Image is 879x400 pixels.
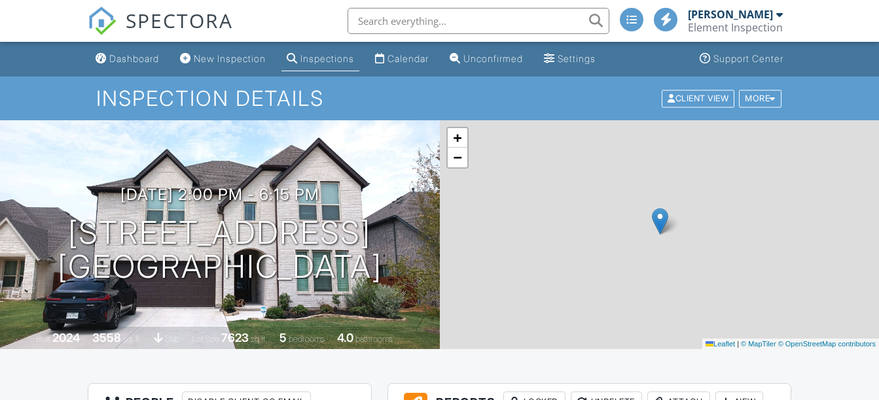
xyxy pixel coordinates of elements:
[739,90,781,107] div: More
[713,53,783,64] div: Support Center
[58,216,382,285] h1: [STREET_ADDRESS] [GEOGRAPHIC_DATA]
[175,47,271,71] a: New Inspection
[123,334,141,344] span: sq. ft.
[192,334,219,344] span: Lot Size
[448,148,467,167] a: Zoom out
[688,21,783,34] div: Element Inspection
[300,53,354,64] div: Inspections
[660,93,738,103] a: Client View
[96,87,783,110] h1: Inspection Details
[281,47,359,71] a: Inspections
[688,8,773,21] div: [PERSON_NAME]
[88,18,233,45] a: SPECTORA
[348,8,609,34] input: Search everything...
[737,340,739,348] span: |
[221,331,249,344] div: 7623
[88,7,117,35] img: The Best Home Inspection Software - Spectora
[126,7,233,34] span: SPECTORA
[778,340,876,348] a: © OpenStreetMap contributors
[90,47,164,71] a: Dashboard
[279,331,287,344] div: 5
[52,331,80,344] div: 2024
[453,129,461,146] span: +
[165,334,179,344] span: slab
[741,340,776,348] a: © MapTiler
[706,340,735,348] a: Leaflet
[652,208,668,235] img: Marker
[387,53,429,64] div: Calendar
[453,149,461,165] span: −
[444,47,528,71] a: Unconfirmed
[109,53,159,64] div: Dashboard
[337,331,353,344] div: 4.0
[463,53,523,64] div: Unconfirmed
[92,331,121,344] div: 3558
[539,47,601,71] a: Settings
[120,186,319,203] h3: [DATE] 2:00 pm - 6:15 pm
[448,128,467,148] a: Zoom in
[694,47,789,71] a: Support Center
[370,47,434,71] a: Calendar
[251,334,267,344] span: sq.ft.
[662,90,734,107] div: Client View
[355,334,393,344] span: bathrooms
[194,53,266,64] div: New Inspection
[558,53,596,64] div: Settings
[36,334,50,344] span: Built
[289,334,325,344] span: bedrooms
